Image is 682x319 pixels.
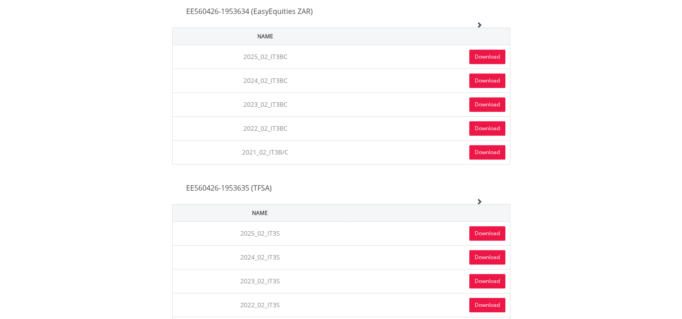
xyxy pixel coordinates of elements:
[469,298,505,312] a: Download
[469,274,505,288] a: Download
[469,50,505,64] a: Download
[469,121,505,136] a: Download
[469,145,505,159] a: Download
[469,250,505,264] a: Download
[172,27,358,45] th: Name
[172,204,348,221] th: Name
[172,68,358,92] td: 2024_02_IT3BC
[469,97,505,112] a: Download
[172,293,348,317] td: 2022_02_IT3S
[172,140,358,164] td: 2021_02_IT3B/C
[172,45,358,68] td: 2025_02_IT3BC
[172,269,348,293] td: 2023_02_IT3S
[172,116,358,140] td: 2022_02_IT3BC
[469,226,505,241] a: Download
[172,245,348,269] td: 2024_02_IT3S
[172,92,358,116] td: 2023_02_IT3BC
[186,183,272,193] span: EE560426-1953635 (TFSA)
[172,221,348,245] td: 2025_02_IT3S
[186,6,313,16] span: EE560426-1953634 (EasyEquities ZAR)
[469,73,505,88] a: Download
